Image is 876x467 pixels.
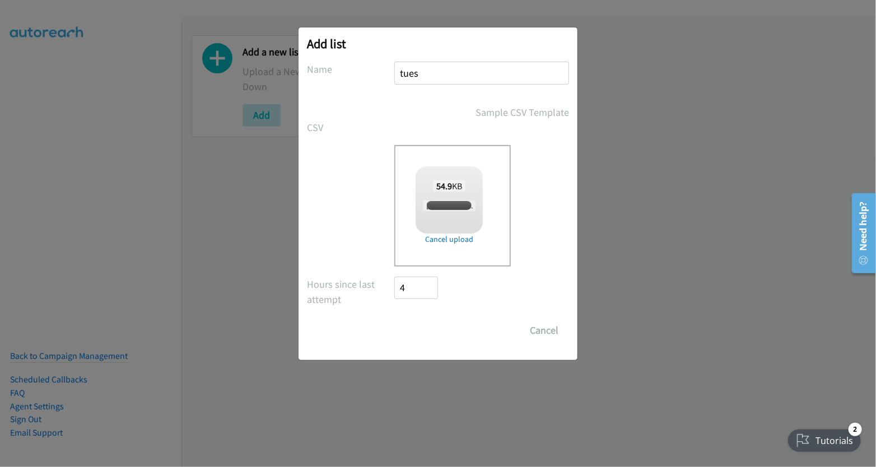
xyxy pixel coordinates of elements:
[307,36,569,52] h2: Add list
[519,319,569,342] button: Cancel
[436,180,452,192] strong: 54.9
[423,200,619,211] span: [PERSON_NAME] + Red Hat-JG - 8505 CY25Q3 - AAP - TAL HK.csv
[476,105,569,120] a: Sample CSV Template
[844,189,876,278] iframe: Resource Center
[307,120,394,135] label: CSV
[307,277,394,307] label: Hours since last attempt
[433,180,466,192] span: KB
[416,233,483,245] a: Cancel upload
[781,418,868,459] iframe: Checklist
[307,62,394,77] label: Name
